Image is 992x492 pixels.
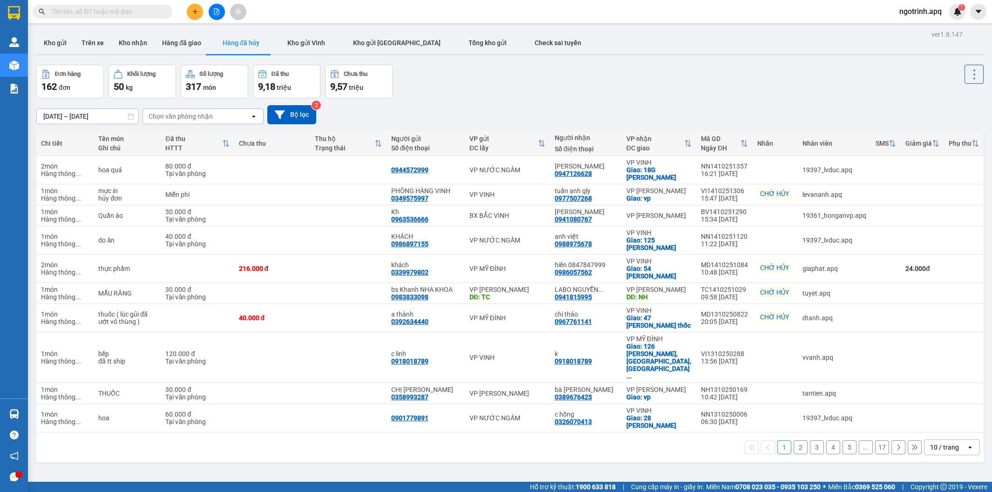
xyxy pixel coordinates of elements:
div: MẪU RĂNG [98,290,156,297]
div: DĐ: NH [626,293,692,301]
th: Toggle SortBy [901,131,944,156]
div: VP NƯỚC NGẦM [469,236,545,244]
div: NN1410251120 [701,233,748,240]
span: ... [598,286,604,293]
span: ... [75,195,81,202]
div: Đơn hàng [55,71,81,77]
span: plus [192,8,198,15]
th: Toggle SortBy [622,131,696,156]
div: hoa quả [98,166,156,174]
span: search [39,8,45,15]
div: Chọn văn phòng nhận [149,112,213,121]
div: VP [PERSON_NAME] [626,187,692,195]
div: VP [PERSON_NAME] [626,212,692,219]
span: | [623,482,624,492]
div: VP [PERSON_NAME] [469,390,545,397]
span: ... [75,318,81,325]
div: 216.000 đ [239,265,306,272]
div: 13:56 [DATE] [701,357,748,365]
button: Số lượng317món [181,65,248,98]
button: Kho nhận [111,32,155,54]
div: giaphat.apq [802,265,866,272]
div: CHỜ HỦY [757,312,792,322]
th: Toggle SortBy [944,131,984,156]
button: 3 [810,440,824,454]
div: 11:22 [DATE] [701,240,748,248]
div: 60.000 đ [165,411,229,418]
div: 0918018789 [391,357,428,365]
div: 10:48 [DATE] [701,269,748,276]
div: Hàng thông thường [41,293,89,301]
div: 30.000 đ [165,386,229,393]
div: Hàng thông thường [41,170,89,177]
div: BX BẮC VINH [469,212,545,219]
div: 0977507268 [555,195,592,202]
div: bs Khanh NHA KHOA [391,286,460,293]
div: hủy đơn [98,195,156,202]
div: VP gửi [469,135,538,142]
div: DĐ: TC [469,293,545,301]
div: VP [PERSON_NAME] [469,286,545,293]
span: ... [75,393,81,401]
strong: 0369 525 060 [855,483,895,491]
span: Hàng đã hủy [223,39,259,47]
div: Số điện thoại [555,145,617,153]
div: CHỜ HỦY [757,263,792,273]
div: Hàng thông thường [41,195,89,202]
div: NN1410251357 [701,162,748,170]
div: 10:42 [DATE] [701,393,748,401]
div: Chưa thu [344,71,367,77]
div: 1 món [41,286,89,293]
span: question-circle [10,431,19,439]
div: Miễn phí [165,191,229,198]
div: 09:58 [DATE] [701,293,748,301]
div: VP VINH [469,354,545,361]
div: VP VINH [626,229,692,236]
span: copyright [940,484,947,490]
div: Kh [391,208,460,216]
button: 17 [875,440,889,454]
div: Tại văn phòng [165,393,229,401]
div: ver 1.8.147 [931,29,963,40]
div: 06:30 [DATE] [701,418,748,425]
div: 1 món [41,233,89,240]
div: Ngày ĐH [701,144,741,152]
div: c linh [391,350,460,357]
div: 0901779891 [391,414,428,422]
span: 1 [960,4,963,11]
div: Số lượng [199,71,223,77]
span: kg [126,84,133,91]
div: 40.000 đ [239,314,306,322]
span: Kho gửi [GEOGRAPHIC_DATA] [353,39,441,47]
div: Nga nguyễn [555,208,617,216]
th: Toggle SortBy [696,131,753,156]
div: ĐC giao [626,144,684,152]
span: ngotrinh.apq [892,6,949,17]
div: 30.000 đ [165,286,229,293]
span: caret-down [974,7,983,16]
span: notification [10,452,19,460]
div: a thành [391,310,460,318]
div: VP [PERSON_NAME] [626,386,692,393]
div: THUỐC [98,390,156,397]
div: Giảm giá [905,140,932,147]
div: 10 / trang [930,443,959,452]
div: Giao: vp [626,195,692,202]
div: VP VINH [469,191,545,198]
div: Hàng thông thường [41,418,89,425]
div: 1 món [41,208,89,216]
div: Tại văn phòng [165,357,229,365]
div: Tên món [98,135,156,142]
span: 9,57 [330,81,347,92]
div: khách [391,261,460,269]
button: Đã thu9,18 triệu [253,65,320,98]
div: 1 món [41,187,89,195]
div: BV1410251290 [701,208,748,216]
div: Quần áo [98,212,156,219]
div: vvanh.apq [802,354,866,361]
th: Toggle SortBy [310,131,387,156]
div: Nhãn [757,140,793,147]
div: Giao: vp [626,393,692,401]
span: ... [75,293,81,301]
div: chi thảo [555,310,617,318]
